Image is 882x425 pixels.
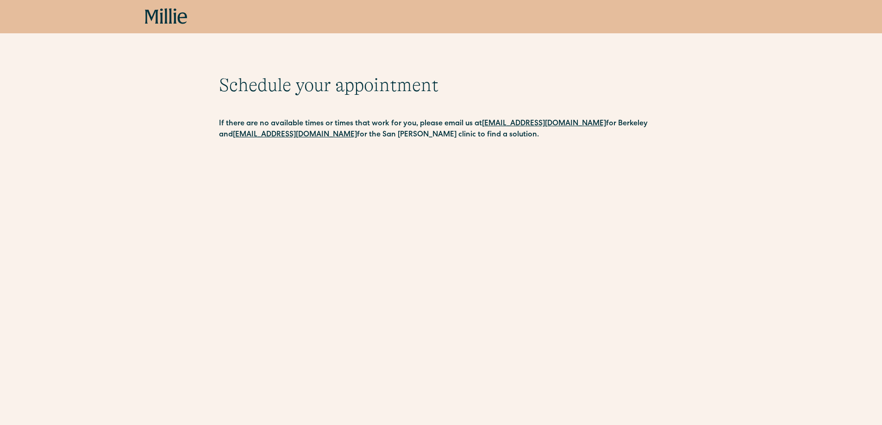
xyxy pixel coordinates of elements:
strong: for the San [PERSON_NAME] clinic to find a solution. [357,131,539,139]
strong: If there are no available times or times that work for you, please email us at [219,120,482,128]
a: [EMAIL_ADDRESS][DOMAIN_NAME] [233,131,357,139]
h1: Schedule your appointment [219,74,663,96]
a: [EMAIL_ADDRESS][DOMAIN_NAME] [482,120,606,128]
